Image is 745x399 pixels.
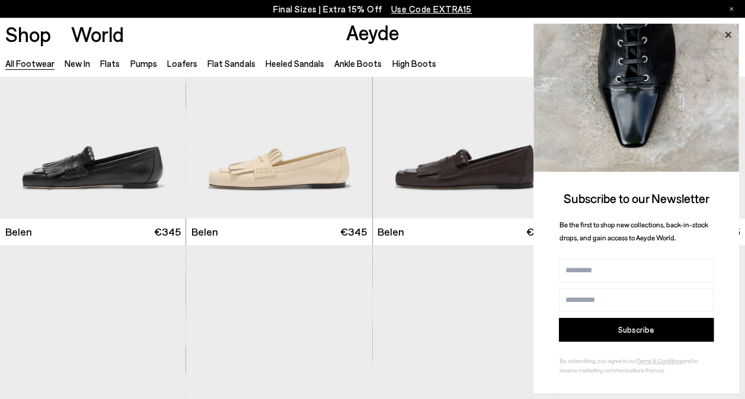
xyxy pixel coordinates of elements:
a: New In [65,58,90,69]
span: Belen [5,224,32,239]
span: Belen [378,224,404,239]
a: Flats [100,58,120,69]
a: Shop [5,24,51,44]
span: Subscribe to our Newsletter [564,191,709,205]
span: €345 [154,224,181,239]
p: Final Sizes | Extra 15% Off [273,2,472,17]
span: €345 [340,224,367,239]
button: Subscribe [559,318,714,342]
span: €345 [526,224,553,239]
a: Ankle Boots [334,58,382,69]
a: World [71,24,124,44]
a: Flat Sandals [207,58,255,69]
a: Pumps [130,58,157,69]
img: ca3f721fb6ff708a270709c41d776025.jpg [533,24,739,172]
span: By subscribing, you agree to our [559,357,637,364]
a: High Boots [392,58,436,69]
a: Loafers [167,58,197,69]
span: Be the first to shop new collections, back-in-stock drops, and gain access to Aeyde World. [559,220,708,242]
span: Belen [191,224,218,239]
a: Belen €345 [373,218,558,245]
a: Aeyde [346,20,399,44]
a: Terms & Conditions [637,357,683,364]
span: Navigate to /collections/ss25-final-sizes [391,4,472,14]
a: All Footwear [5,58,55,69]
a: Heeled Sandals [266,58,324,69]
a: Belen €345 [186,218,372,245]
